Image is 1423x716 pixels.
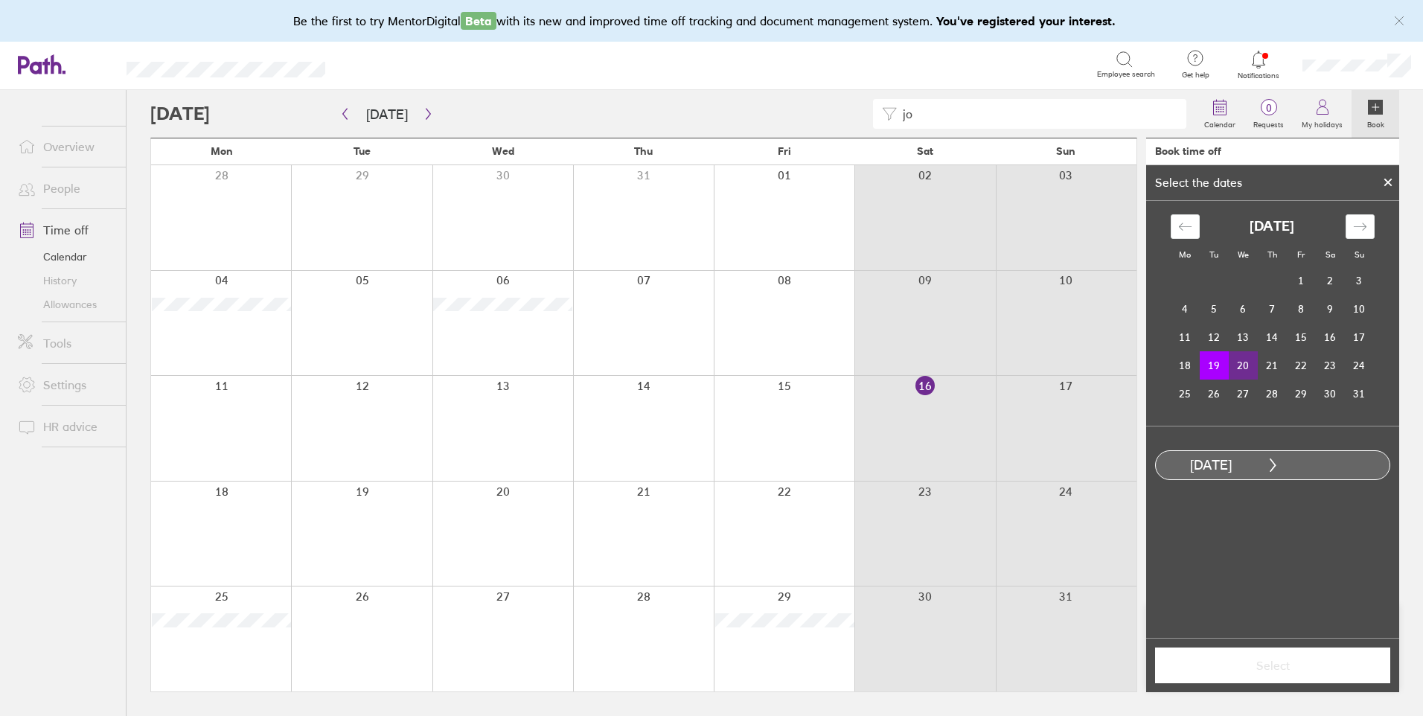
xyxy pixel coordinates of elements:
td: Choose Thursday, August 7, 2025 as your check-out date. It’s available. [1258,295,1287,323]
small: Th [1267,249,1277,260]
a: Notifications [1235,49,1283,80]
a: Settings [6,370,126,400]
a: Overview [6,132,126,162]
button: [DATE] [354,102,420,127]
a: Allowances [6,293,126,316]
span: Tue [354,145,371,157]
span: Notifications [1235,71,1283,80]
td: Choose Sunday, August 31, 2025 as your check-out date. It’s available. [1345,380,1374,408]
td: Choose Thursday, August 21, 2025 as your check-out date. It’s available. [1258,351,1287,380]
td: Choose Sunday, August 17, 2025 as your check-out date. It’s available. [1345,323,1374,351]
span: Employee search [1097,70,1155,79]
td: Choose Friday, August 1, 2025 as your check-out date. It’s available. [1287,266,1316,295]
span: Mon [211,145,233,157]
td: Choose Tuesday, August 5, 2025 as your check-out date. It’s available. [1200,295,1229,323]
span: Wed [492,145,514,157]
td: Choose Wednesday, August 27, 2025 as your check-out date. It’s available. [1229,380,1258,408]
td: Choose Tuesday, August 26, 2025 as your check-out date. It’s available. [1200,380,1229,408]
small: Su [1355,249,1364,260]
a: HR advice [6,412,126,441]
td: Choose Friday, August 22, 2025 as your check-out date. It’s available. [1287,351,1316,380]
a: People [6,173,126,203]
div: Calendar [1154,201,1391,426]
small: We [1238,249,1249,260]
a: My holidays [1293,90,1352,138]
td: Choose Saturday, August 2, 2025 as your check-out date. It’s available. [1316,266,1345,295]
td: Choose Wednesday, August 6, 2025 as your check-out date. It’s available. [1229,295,1258,323]
div: Book time off [1155,145,1221,157]
td: Choose Friday, August 8, 2025 as your check-out date. It’s available. [1287,295,1316,323]
td: Choose Saturday, August 9, 2025 as your check-out date. It’s available. [1316,295,1345,323]
b: You've registered your interest. [936,13,1116,28]
div: [DATE] [1156,458,1266,473]
div: Search [365,57,403,71]
div: Be the first to try MentorDigital with its new and improved time off tracking and document manage... [293,12,1131,30]
span: Fri [778,145,791,157]
strong: [DATE] [1250,219,1294,234]
a: History [6,269,126,293]
td: Choose Monday, August 4, 2025 as your check-out date. It’s available. [1171,295,1200,323]
td: Choose Monday, August 11, 2025 as your check-out date. It’s available. [1171,323,1200,351]
td: Choose Saturday, August 16, 2025 as your check-out date. It’s available. [1316,323,1345,351]
span: Sat [917,145,933,157]
td: Choose Monday, August 18, 2025 as your check-out date. It’s available. [1171,351,1200,380]
span: 0 [1244,102,1293,114]
div: Move backward to switch to the previous month. [1171,214,1200,239]
td: Selected as start date. Tuesday, August 19, 2025 [1200,351,1229,380]
td: Choose Thursday, August 28, 2025 as your check-out date. It’s available. [1258,380,1287,408]
a: Calendar [6,245,126,269]
label: My holidays [1293,116,1352,130]
td: Choose Saturday, August 30, 2025 as your check-out date. It’s available. [1316,380,1345,408]
td: Choose Sunday, August 3, 2025 as your check-out date. It’s available. [1345,266,1374,295]
label: Calendar [1195,116,1244,130]
span: Beta [461,12,496,30]
div: Select the dates [1146,176,1251,189]
td: Choose Tuesday, August 12, 2025 as your check-out date. It’s available. [1200,323,1229,351]
a: Tools [6,328,126,358]
span: Thu [634,145,653,157]
span: Sun [1056,145,1075,157]
a: Time off [6,215,126,245]
small: Tu [1209,249,1218,260]
div: Move forward to switch to the next month. [1346,214,1375,239]
span: Get help [1171,71,1220,80]
span: Select [1165,659,1380,672]
td: Choose Friday, August 15, 2025 as your check-out date. It’s available. [1287,323,1316,351]
td: Choose Saturday, August 23, 2025 as your check-out date. It’s available. [1316,351,1345,380]
td: Choose Thursday, August 14, 2025 as your check-out date. It’s available. [1258,323,1287,351]
label: Book [1358,116,1393,130]
small: Fr [1297,249,1305,260]
input: Filter by employee [897,100,1177,128]
small: Mo [1179,249,1191,260]
td: Choose Sunday, August 24, 2025 as your check-out date. It’s available. [1345,351,1374,380]
a: Calendar [1195,90,1244,138]
td: Choose Wednesday, August 13, 2025 as your check-out date. It’s available. [1229,323,1258,351]
a: Book [1352,90,1399,138]
label: Requests [1244,116,1293,130]
button: Select [1155,648,1390,683]
td: Choose Friday, August 29, 2025 as your check-out date. It’s available. [1287,380,1316,408]
td: Choose Wednesday, August 20, 2025 as your check-out date. It’s available. [1229,351,1258,380]
td: Choose Sunday, August 10, 2025 as your check-out date. It’s available. [1345,295,1374,323]
small: Sa [1326,249,1335,260]
td: Choose Monday, August 25, 2025 as your check-out date. It’s available. [1171,380,1200,408]
a: 0Requests [1244,90,1293,138]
